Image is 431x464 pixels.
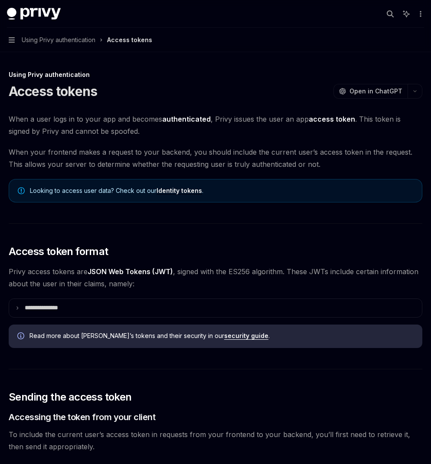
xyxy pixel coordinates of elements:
button: More actions [415,8,424,20]
a: Identity tokens [157,187,202,195]
span: Access token format [9,245,108,259]
span: To include the current user’s access token in requests from your frontend to your backend, you’ll... [9,428,422,453]
span: Read more about [PERSON_NAME]’s tokens and their security in our . [29,331,414,340]
img: dark logo [7,8,61,20]
span: Open in ChatGPT [349,87,402,96]
div: Access tokens [107,35,152,45]
a: JSON Web Tokens (JWT) [88,267,173,276]
strong: authenticated [162,115,211,123]
svg: Info [17,332,26,341]
strong: access token [309,115,355,123]
span: Privy access tokens are , signed with the ES256 algorithm. These JWTs include certain information... [9,265,422,290]
button: Open in ChatGPT [333,84,408,99]
a: security guide [224,332,268,340]
span: Accessing the token from your client [9,411,155,423]
span: Using Privy authentication [22,35,95,45]
span: When a user logs in to your app and becomes , Privy issues the user an app . This token is signed... [9,113,422,137]
h1: Access tokens [9,83,97,99]
div: Using Privy authentication [9,70,422,79]
span: Sending the access token [9,390,132,404]
span: When your frontend makes a request to your backend, you should include the current user’s access ... [9,146,422,170]
svg: Note [18,187,25,194]
span: Looking to access user data? Check out our . [30,186,413,195]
